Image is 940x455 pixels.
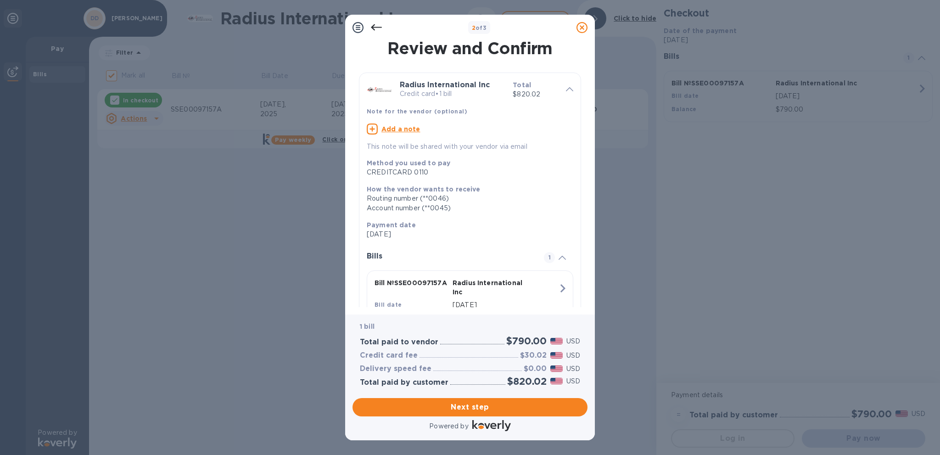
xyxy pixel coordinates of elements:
div: Routing number (**0046) [367,194,566,203]
img: USD [550,338,563,344]
p: $820.02 [513,90,559,99]
p: USD [566,351,580,360]
b: How the vendor wants to receive [367,185,481,193]
button: Bill №SSE00097157ARadius International IncBill date[DATE] [367,270,573,331]
h3: Total paid by customer [360,378,448,387]
div: Account number (**0045) [367,203,566,213]
p: This note will be shared with your vendor via email [367,142,573,152]
h3: Bills [367,252,533,261]
h3: Credit card fee [360,351,418,360]
div: CREDITCARD 0110 [367,168,566,177]
p: Radius International Inc [453,278,527,297]
img: USD [550,365,563,372]
u: Add a note [381,125,420,133]
p: Bill № SSE00097157A [375,278,449,287]
h3: $30.02 [520,351,547,360]
b: Radius International Inc [400,80,490,89]
img: USD [550,352,563,359]
img: USD [550,378,563,384]
h1: Review and Confirm [357,39,583,58]
div: Radius International IncCredit card•1 billTotal$820.02Note for the vendor (optional)Add a noteThi... [367,80,573,152]
b: Note for the vendor (optional) [367,108,467,115]
b: Bill date [375,301,402,308]
p: Credit card • 1 bill [400,89,505,99]
h3: $0.00 [524,365,547,373]
h3: Delivery speed fee [360,365,431,373]
b: Total [513,81,531,89]
span: Next step [360,402,580,413]
p: Powered by [429,421,468,431]
span: 1 [544,252,555,263]
button: Next step [352,398,587,416]
b: of 3 [472,24,487,31]
p: [DATE] [453,300,558,310]
img: Logo [472,420,511,431]
p: USD [566,337,580,346]
span: 2 [472,24,476,31]
b: Payment date [367,221,416,229]
h3: Total paid to vendor [360,338,438,347]
p: USD [566,364,580,374]
b: Method you used to pay [367,159,450,167]
h2: $790.00 [506,335,547,347]
b: 1 bill [360,323,375,330]
h2: $820.02 [507,376,547,387]
p: [DATE] [367,230,566,239]
p: USD [566,376,580,386]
